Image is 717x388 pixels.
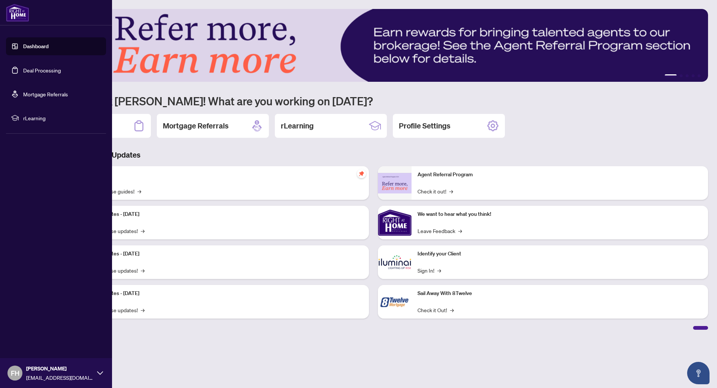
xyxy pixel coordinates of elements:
span: → [450,306,454,314]
p: Identify your Client [418,250,702,258]
button: 5 [698,74,701,77]
img: logo [6,4,29,22]
img: Slide 0 [39,9,708,82]
h1: Welcome back [PERSON_NAME]! What are you working on [DATE]? [39,94,708,108]
p: Platform Updates - [DATE] [78,250,363,258]
button: 1 [665,74,677,77]
p: Self-Help [78,171,363,179]
p: Platform Updates - [DATE] [78,210,363,218]
button: Open asap [687,362,710,384]
img: Sail Away With 8Twelve [378,285,412,319]
a: Check it out!→ [418,187,453,195]
h2: rLearning [281,121,314,131]
span: rLearning [23,114,101,122]
span: → [141,306,145,314]
span: → [141,266,145,274]
p: Platform Updates - [DATE] [78,289,363,298]
img: We want to hear what you think! [378,206,412,239]
h2: Mortgage Referrals [163,121,229,131]
a: Check it Out!→ [418,306,454,314]
span: FH [11,368,19,378]
img: Identify your Client [378,245,412,279]
a: Dashboard [23,43,49,50]
p: Agent Referral Program [418,171,702,179]
span: → [437,266,441,274]
button: 4 [692,74,695,77]
a: Deal Processing [23,67,61,74]
span: → [137,187,141,195]
button: 2 [680,74,683,77]
a: Mortgage Referrals [23,91,68,97]
span: pushpin [357,169,366,178]
span: → [458,227,462,235]
a: Leave Feedback→ [418,227,462,235]
p: We want to hear what you think! [418,210,702,218]
span: [PERSON_NAME] [26,364,93,373]
img: Agent Referral Program [378,173,412,193]
span: [EMAIL_ADDRESS][DOMAIN_NAME] [26,373,93,382]
h3: Brokerage & Industry Updates [39,150,708,160]
a: Sign In!→ [418,266,441,274]
span: → [449,187,453,195]
span: → [141,227,145,235]
h2: Profile Settings [399,121,450,131]
button: 3 [686,74,689,77]
p: Sail Away With 8Twelve [418,289,702,298]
